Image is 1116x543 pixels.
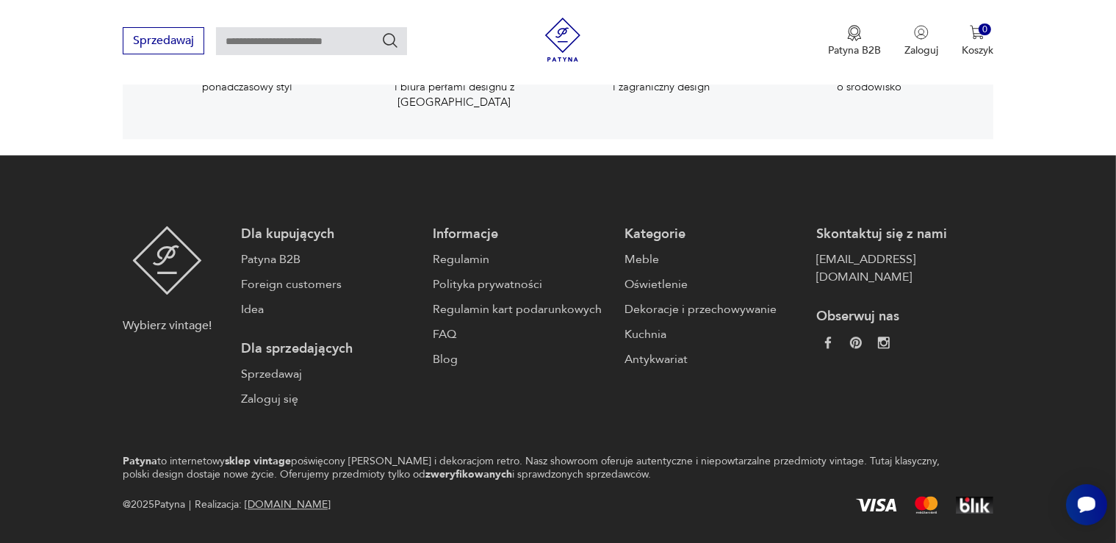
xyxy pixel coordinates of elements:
div: 0 [979,24,991,36]
button: Szukaj [381,32,399,49]
img: Patyna - sklep z meblami i dekoracjami vintage [541,18,585,62]
img: Visa [856,498,897,511]
strong: sklep vintage [225,454,291,468]
p: Kategorie [624,226,802,243]
p: Dla kupujących [241,226,418,243]
img: Ikona koszyka [970,25,984,40]
a: Regulamin [433,251,610,268]
p: Patyna B2B [828,43,881,57]
a: Kuchnia [624,326,802,343]
a: Dekoracje i przechowywanie [624,301,802,318]
p: Obserwuj nas [816,308,993,326]
a: Polityka prywatności [433,276,610,293]
a: [DOMAIN_NAME] [245,497,331,511]
p: Wybierz vintage! [123,317,212,334]
a: Sprzedawaj [241,365,418,383]
span: @ 2025 Patyna [123,496,185,514]
p: Koszyk [962,43,993,57]
a: Foreign customers [241,276,418,293]
a: FAQ [433,326,610,343]
button: Sprzedawaj [123,27,204,54]
a: Meble [624,251,802,268]
a: Patyna B2B [241,251,418,268]
a: Zaloguj się [241,390,418,408]
img: Ikonka użytkownika [914,25,929,40]
p: którzy urządzili swoje domy i biura perłami designu z [GEOGRAPHIC_DATA] [373,65,535,109]
img: Mastercard [915,496,938,514]
p: to internetowy poświęcony [PERSON_NAME] i dekoracjom retro. Nasz showroom oferuje autentyczne i n... [123,455,942,481]
button: Patyna B2B [828,25,881,57]
img: da9060093f698e4c3cedc1453eec5031.webp [822,337,834,348]
img: 37d27d81a828e637adc9f9cb2e3d3a8a.webp [850,337,862,348]
strong: Patyna [123,454,157,468]
a: [EMAIL_ADDRESS][DOMAIN_NAME] [816,251,993,286]
a: Sprzedawaj [123,37,204,47]
p: Dla sprzedających [241,340,418,358]
a: Ikona medaluPatyna B2B [828,25,881,57]
img: BLIK [956,496,993,514]
a: Oświetlenie [624,276,802,293]
img: Patyna - sklep z meblami i dekoracjami vintage [132,226,202,295]
span: Realizacja: [195,496,331,514]
a: Antykwariat [624,350,802,368]
img: c2fd9cf7f39615d9d6839a72ae8e59e5.webp [878,337,890,348]
a: Regulamin kart podarunkowych [433,301,610,318]
p: Zaloguj [904,43,938,57]
a: Idea [241,301,418,318]
div: | [189,496,191,514]
p: Informacje [433,226,610,243]
a: Blog [433,350,610,368]
strong: zweryfikowanych [425,467,512,481]
iframe: Smartsupp widget button [1066,484,1107,525]
img: Ikona medalu [847,25,862,41]
p: Skontaktuj się z nami [816,226,993,243]
button: 0Koszyk [962,25,993,57]
button: Zaloguj [904,25,938,57]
